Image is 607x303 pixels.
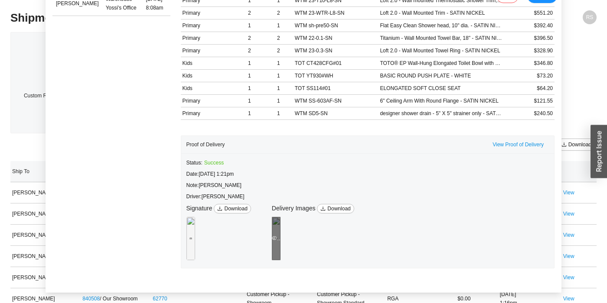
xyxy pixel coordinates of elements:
[556,139,597,151] button: downloadDownload
[272,235,277,241] span: eye
[264,70,293,82] td: 1
[12,167,72,176] span: Ship To
[493,140,544,149] span: View Proof of Delivery
[586,10,594,24] span: RS
[264,107,293,120] td: 1
[186,193,202,200] span: Driver:
[264,32,293,45] td: 2
[235,95,264,107] td: 1
[317,204,354,213] button: downloadDownload
[235,32,264,45] td: 2
[186,181,549,190] div: [PERSON_NAME]
[10,246,81,267] td: [PERSON_NAME]
[186,170,549,178] div: [DATE] 1:21pm
[181,70,235,82] td: Kids
[181,7,235,19] td: Primary
[217,206,222,212] span: download
[264,95,293,107] td: 1
[10,267,81,288] td: [PERSON_NAME]
[563,211,574,217] a: View
[380,9,502,17] div: Loft 2.0 - Wall Mounted Trim - SATIN NICKEL
[487,139,549,151] button: View Proof of Delivery
[563,274,574,280] a: View
[235,19,264,32] td: 1
[504,95,555,107] td: $121.55
[504,45,555,57] td: $328.90
[186,203,251,213] h3: Signature
[181,57,235,70] td: Kids
[235,82,264,95] td: 1
[264,7,293,19] td: 2
[204,160,224,166] span: Success
[224,204,247,213] span: Download
[293,32,379,45] td: WTM 22-0.1-SN
[235,7,264,19] td: 2
[504,32,555,45] td: $396.50
[264,19,293,32] td: 1
[380,59,502,68] div: TOTO® EP Wall-Hung Elongated Toilet Bowl with Skirted Design and CEFIONTECT, Cotton White - CT428...
[293,19,379,32] td: WTM sh-pre50-SN
[272,234,281,243] div: Preview
[293,45,379,57] td: WTM 23-0.3-SN
[214,204,251,213] button: downloadDownload
[235,45,264,57] td: 2
[10,225,81,246] td: [PERSON_NAME]
[10,182,81,203] td: [PERSON_NAME]
[181,45,235,57] td: Primary
[293,107,379,120] td: WTM SD5-SN
[568,140,591,149] span: Download
[293,82,379,95] td: TOT SS114#01
[380,84,502,93] div: ELONGATED SOFT CLOSE SEAT
[186,182,199,188] span: Note:
[181,19,235,32] td: Primary
[561,142,567,148] span: download
[264,57,293,70] td: 1
[10,161,81,182] th: Ship To sortable
[561,161,597,182] th: undefined sortable
[186,171,199,177] span: Date:
[327,204,350,213] span: Download
[380,109,502,118] div: designer shower drain - 5" X 5" strainer only - SATIN NICKEL
[320,206,326,212] span: download
[181,32,235,45] td: Primary
[264,82,293,95] td: 1
[264,45,293,57] td: 2
[186,140,225,149] div: Proof of Delivery
[563,232,574,238] a: View
[181,95,235,107] td: Primary
[504,70,555,82] td: $73.20
[504,19,555,32] td: $392.40
[153,296,167,302] a: 62770
[380,34,502,42] div: Titanium - Wall Mounted Towel Bar, 18" - SATIN NICKEL
[563,296,574,302] a: View
[186,192,549,201] div: [PERSON_NAME]
[504,107,555,120] td: $240.50
[293,95,379,107] td: WTM SS-603AF-SN
[181,107,235,120] td: Primary
[82,296,100,302] a: 840508
[235,70,264,82] td: 1
[235,107,264,120] td: 1
[235,57,264,70] td: 1
[24,90,73,102] label: Custom Reference
[380,46,502,55] div: Loft 2.0 - Wall Mounted Towel Ring - SATIN NICKEL
[186,158,549,167] div: Status:
[380,97,502,105] div: 6" Ceiling Arm With Round Flange - SATIN NICKEL
[504,82,555,95] td: $64.20
[563,253,574,259] a: View
[293,7,379,19] td: WTM 23-WTR-L8-SN
[293,57,379,70] td: TOT CT428CFG#01
[10,10,450,26] h2: Shipments Search
[380,21,502,30] div: Flat Easy Clean Shower head, 10" dia. - SATIN NICKEL
[380,71,502,80] div: BASIC ROUND PUSH PLATE - WHITE
[181,82,235,95] td: Kids
[10,203,81,225] td: [PERSON_NAME]
[504,57,555,70] td: $346.80
[293,70,379,82] td: TOT YT930#WH
[272,203,354,213] h3: Delivery Images
[82,294,149,303] div: / Our Showroom
[563,190,574,196] a: View
[504,7,555,19] td: $551.20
